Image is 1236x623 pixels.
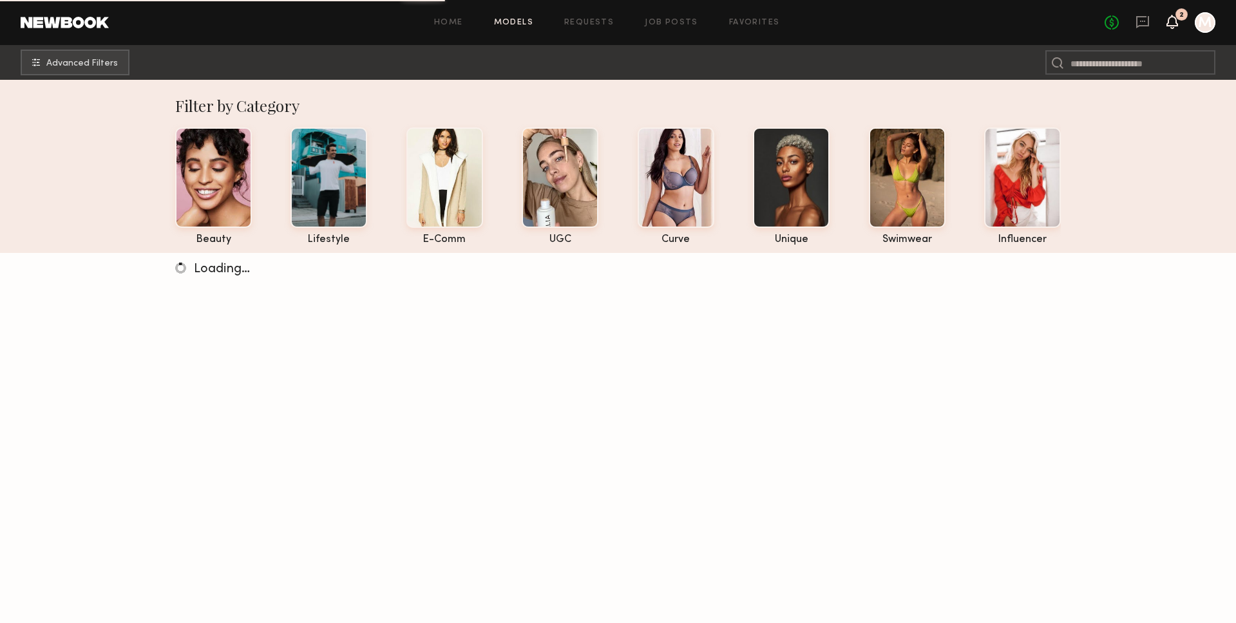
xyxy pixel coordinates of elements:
[869,234,946,245] div: swimwear
[194,263,250,275] span: Loading…
[564,19,614,27] a: Requests
[1179,12,1184,19] div: 2
[406,234,483,245] div: e-comm
[175,95,1061,116] div: Filter by Category
[21,50,129,75] button: Advanced Filters
[494,19,533,27] a: Models
[638,234,714,245] div: curve
[46,59,118,68] span: Advanced Filters
[1195,12,1215,33] a: M
[290,234,367,245] div: lifestyle
[645,19,698,27] a: Job Posts
[522,234,598,245] div: UGC
[729,19,780,27] a: Favorites
[175,234,252,245] div: beauty
[984,234,1061,245] div: influencer
[753,234,830,245] div: unique
[434,19,463,27] a: Home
